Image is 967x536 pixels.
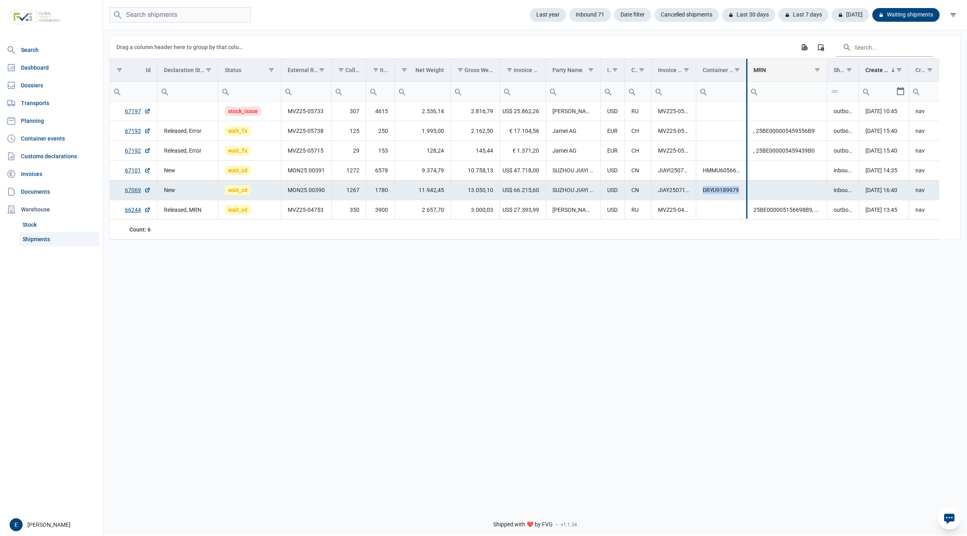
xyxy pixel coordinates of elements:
a: Documents [3,184,100,200]
div: Inbound 71 [569,8,611,22]
div: Data grid toolbar [116,36,933,58]
a: Container events [3,130,100,147]
div: Export all data to Excel [797,40,811,54]
a: Customs declarations [3,148,100,164]
div: Drag a column header here to group by that column [116,41,246,54]
input: Search in the data grid [836,37,933,57]
div: Last 30 days [722,8,775,22]
a: Planning [3,113,100,129]
div: filter [946,8,961,22]
div: Last 7 days [778,8,828,22]
div: Last year [530,8,566,22]
div: Id Count: 6 [116,226,151,234]
input: Search shipments [110,7,251,23]
a: Transports [3,95,100,111]
button: E [10,518,23,531]
div: [DATE] [832,8,869,22]
span: v1.1.34 [561,522,577,528]
a: Shipments [19,232,100,246]
img: FVG - Global freight forwarding [6,6,64,28]
div: Data grid with 6 rows and 18 columns [110,36,939,240]
div: [PERSON_NAME] [10,518,98,531]
div: Date filter [614,8,651,22]
span: - [556,521,558,528]
a: Stock [19,217,100,232]
div: Warehouse [3,201,100,217]
div: Column Chooser [813,40,828,54]
a: Invoices [3,166,100,182]
div: Waiting shipments [872,8,940,22]
div: Cancelled shipments [654,8,719,22]
a: Dashboard [3,60,100,76]
a: Dossiers [3,77,100,93]
span: Shipped with ❤️ by FVG [493,521,553,528]
a: Search [3,42,100,58]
